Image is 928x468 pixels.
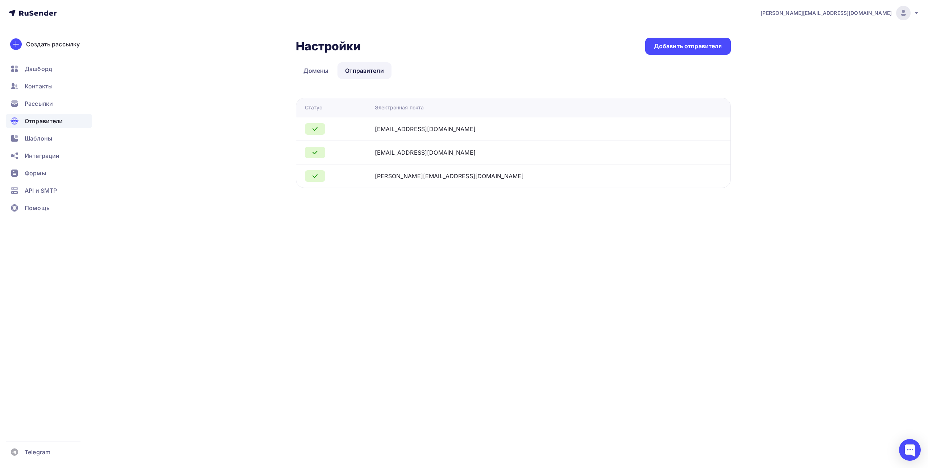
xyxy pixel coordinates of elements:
a: Контакты [6,79,92,93]
span: Отправители [25,117,63,125]
div: Электронная почта [375,104,424,111]
span: Telegram [25,448,50,456]
span: Помощь [25,204,50,212]
div: Статус [305,104,323,111]
div: [EMAIL_ADDRESS][DOMAIN_NAME] [375,125,476,133]
a: Дашборд [6,62,92,76]
div: Создать рассылку [26,40,80,49]
a: [PERSON_NAME][EMAIL_ADDRESS][DOMAIN_NAME] [761,6,919,20]
span: Формы [25,169,46,177]
span: API и SMTP [25,186,57,195]
a: Формы [6,166,92,180]
a: Отправители [6,114,92,128]
h2: Настройки [296,39,361,54]
span: Дашборд [25,64,52,73]
div: Добавить отправителя [654,42,722,50]
div: [EMAIL_ADDRESS][DOMAIN_NAME] [375,148,476,157]
span: [PERSON_NAME][EMAIL_ADDRESS][DOMAIN_NAME] [761,9,892,17]
span: Шаблоны [25,134,52,143]
a: Шаблоны [6,131,92,146]
span: Рассылки [25,99,53,108]
span: Интеграции [25,151,59,160]
span: Контакты [25,82,53,91]
a: Рассылки [6,96,92,111]
a: Домены [296,62,336,79]
a: Отправители [337,62,391,79]
div: [PERSON_NAME][EMAIL_ADDRESS][DOMAIN_NAME] [375,172,524,180]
